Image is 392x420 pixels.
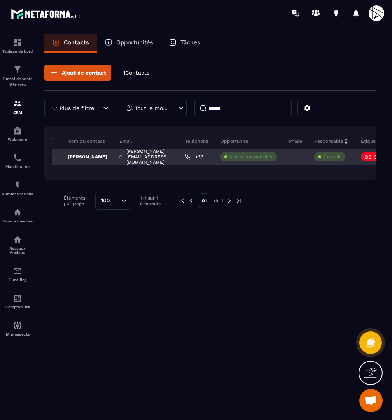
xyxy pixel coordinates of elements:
a: accountantaccountantComptabilité [2,288,33,315]
p: [PERSON_NAME] [52,154,107,160]
p: 01 [198,193,211,208]
img: formation [13,38,22,47]
p: IA prospects [2,332,33,336]
p: Créer des opportunités [229,154,273,159]
input: Search for option [113,196,119,205]
p: Tableau de bord [2,49,33,53]
a: automationsautomationsWebinaire [2,120,33,147]
img: logo [11,7,81,21]
p: Contacts [64,39,89,46]
div: Search for option [95,192,130,210]
p: Tâches [180,39,200,46]
a: social-networksocial-networkRéseaux Sociaux [2,229,33,261]
p: Éléments par page [64,195,91,206]
img: scheduler [13,153,22,163]
img: automations [13,180,22,190]
p: Tunnel de vente Site web [2,76,33,87]
img: formation [13,65,22,74]
a: formationformationTableau de bord [2,32,33,59]
div: Ouvrir le chat [359,389,383,412]
img: prev [178,197,185,204]
a: Opportunités [97,34,161,52]
a: formationformationCRM [2,93,33,120]
p: Plus de filtre [59,105,94,111]
a: emailemailE-mailing [2,261,33,288]
a: +33 [185,154,203,160]
p: Tout le monde [135,105,170,111]
a: schedulerschedulerPlanificateur [2,147,33,175]
p: E-mailing [2,278,33,282]
p: CRM [2,110,33,114]
img: accountant [13,294,22,303]
p: 1 [123,69,149,77]
p: Responsable [314,138,343,144]
span: Ajout de contact [62,69,106,77]
a: automationsautomationsEspace membre [2,202,33,229]
p: Réseaux Sociaux [2,246,33,255]
p: Webinaire [2,137,33,142]
p: Opportunité [220,138,248,144]
img: next [236,197,243,204]
p: Espace membre [2,219,33,223]
p: 1-1 sur 1 éléments [140,195,166,206]
p: Automatisations [2,192,33,196]
p: Email [119,138,132,144]
img: social-network [13,235,22,244]
button: Ajout de contact [44,65,111,81]
a: automationsautomationsAutomatisations [2,175,33,202]
p: À associe [323,154,341,159]
p: Téléphone [185,138,208,144]
p: Nom du contact [52,138,105,144]
img: automations [13,208,22,217]
img: automations [13,126,22,135]
p: de 1 [214,198,223,204]
p: Comptabilité [2,305,33,309]
p: Phase [289,138,302,144]
img: prev [188,197,195,204]
p: Planificateur [2,164,33,169]
p: Étiquettes [361,138,384,144]
p: Opportunités [116,39,153,46]
img: next [226,197,233,204]
img: email [13,266,22,276]
a: Tâches [161,34,208,52]
span: 100 [98,196,113,205]
a: Contacts [44,34,97,52]
span: Contacts [125,70,149,76]
img: formation [13,99,22,108]
img: automations [13,321,22,330]
a: formationformationTunnel de vente Site web [2,59,33,93]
